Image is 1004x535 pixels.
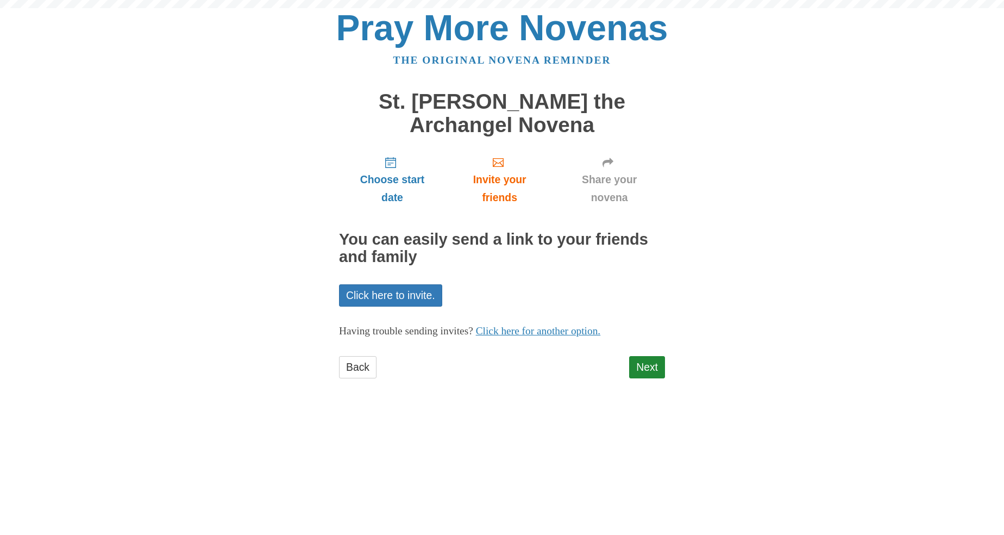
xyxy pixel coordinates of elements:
a: Click here for another option. [476,325,601,337]
span: Share your novena [564,171,654,207]
a: Invite your friends [445,147,554,212]
a: The original novena reminder [393,54,611,66]
h1: St. [PERSON_NAME] the Archangel Novena [339,90,665,136]
a: Back [339,356,376,378]
span: Invite your friends [456,171,543,207]
a: Next [629,356,665,378]
a: Choose start date [339,147,445,212]
span: Choose start date [350,171,435,207]
a: Share your novena [554,147,665,212]
span: Having trouble sending invites? [339,325,473,337]
h2: You can easily send a link to your friends and family [339,231,665,266]
a: Click here to invite. [339,284,442,307]
a: Pray More Novenas [336,8,668,48]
